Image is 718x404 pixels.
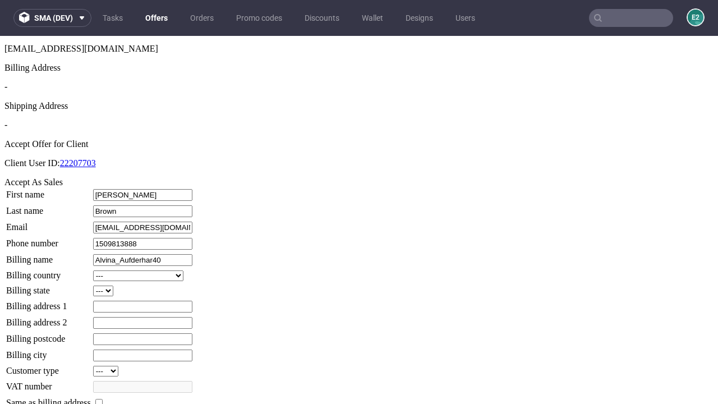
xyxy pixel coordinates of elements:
[229,9,289,27] a: Promo codes
[6,201,91,214] td: Phone number
[60,122,96,132] a: 22207703
[6,234,91,246] td: Billing country
[4,103,714,113] div: Accept Offer for Client
[4,46,7,56] span: -
[4,27,714,37] div: Billing Address
[298,9,346,27] a: Discounts
[355,9,390,27] a: Wallet
[6,281,91,293] td: Billing address 2
[6,249,91,261] td: Billing state
[6,345,91,357] td: VAT number
[4,141,714,151] div: Accept As Sales
[449,9,482,27] a: Users
[6,153,91,166] td: First name
[6,218,91,231] td: Billing name
[6,313,91,326] td: Billing city
[6,185,91,198] td: Email
[4,65,714,75] div: Shipping Address
[13,9,91,27] button: sma (dev)
[34,14,73,22] span: sma (dev)
[6,169,91,182] td: Last name
[4,122,714,132] p: Client User ID:
[139,9,174,27] a: Offers
[6,297,91,310] td: Billing postcode
[688,10,703,25] figcaption: e2
[6,361,91,373] td: Same as billing address
[6,329,91,341] td: Customer type
[96,9,130,27] a: Tasks
[4,8,158,17] span: [EMAIL_ADDRESS][DOMAIN_NAME]
[6,264,91,277] td: Billing address 1
[183,9,220,27] a: Orders
[4,84,7,94] span: -
[399,9,440,27] a: Designs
